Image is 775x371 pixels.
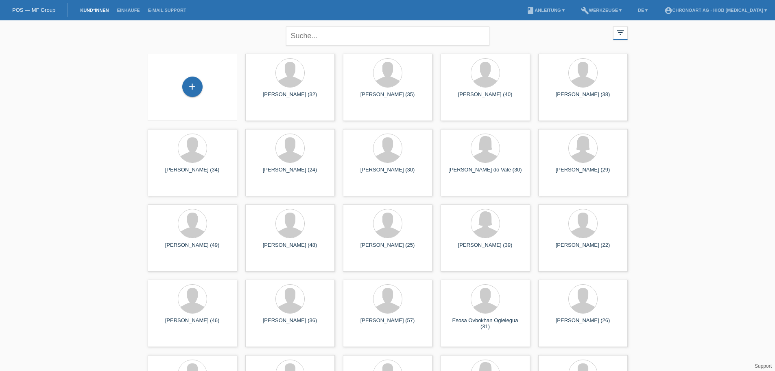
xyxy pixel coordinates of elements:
[252,317,328,330] div: [PERSON_NAME] (36)
[154,317,231,330] div: [PERSON_NAME] (46)
[154,242,231,255] div: [PERSON_NAME] (49)
[144,8,190,13] a: E-Mail Support
[577,8,626,13] a: buildWerkzeuge ▾
[447,242,524,255] div: [PERSON_NAME] (39)
[12,7,55,13] a: POS — MF Group
[349,242,426,255] div: [PERSON_NAME] (25)
[447,91,524,104] div: [PERSON_NAME] (40)
[545,317,621,330] div: [PERSON_NAME] (26)
[545,242,621,255] div: [PERSON_NAME] (22)
[349,91,426,104] div: [PERSON_NAME] (35)
[349,167,426,180] div: [PERSON_NAME] (30)
[252,242,328,255] div: [PERSON_NAME] (48)
[286,26,489,46] input: Suche...
[349,317,426,330] div: [PERSON_NAME] (57)
[526,7,535,15] i: book
[183,80,202,94] div: Kund*in hinzufügen
[545,167,621,180] div: [PERSON_NAME] (29)
[522,8,568,13] a: bookAnleitung ▾
[664,7,672,15] i: account_circle
[252,91,328,104] div: [PERSON_NAME] (32)
[634,8,652,13] a: DE ▾
[252,167,328,180] div: [PERSON_NAME] (24)
[447,167,524,180] div: [PERSON_NAME] do Vale (30)
[755,363,772,369] a: Support
[616,28,625,37] i: filter_list
[154,167,231,180] div: [PERSON_NAME] (34)
[76,8,113,13] a: Kund*innen
[447,317,524,330] div: Esosa Ovbokhan Ogielegua (31)
[113,8,144,13] a: Einkäufe
[660,8,771,13] a: account_circleChronoart AG - Hiob [MEDICAL_DATA] ▾
[581,7,589,15] i: build
[545,91,621,104] div: [PERSON_NAME] (38)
